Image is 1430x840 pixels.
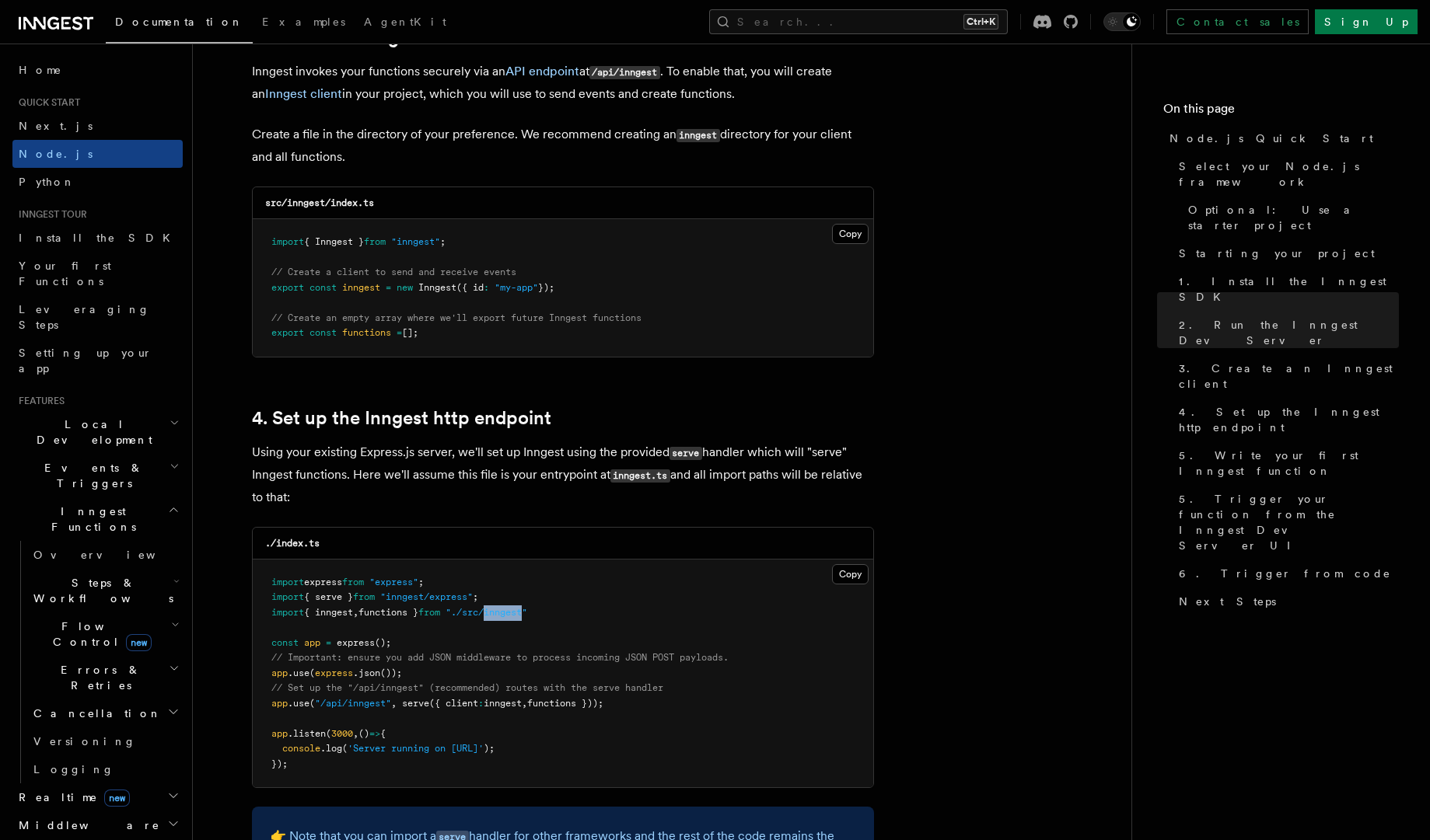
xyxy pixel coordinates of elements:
[342,743,348,754] span: (
[1179,246,1375,261] span: Starting your project
[271,667,288,678] span: app
[33,735,136,748] span: Versioning
[429,698,478,709] span: ({ client
[397,282,413,293] span: new
[252,124,874,168] p: Create a file in the directory of your preference. We recommend creating an directory for your cl...
[1166,9,1309,34] a: Contact sales
[271,758,288,769] span: });
[265,538,320,549] code: ./index.ts
[326,728,331,739] span: (
[364,236,386,247] span: from
[1173,587,1399,615] a: Next Steps
[271,327,304,338] span: export
[27,541,183,569] a: Overview
[353,607,358,618] span: ,
[1173,559,1399,587] a: 6. Trigger from code
[342,327,391,338] span: functions
[12,168,183,196] a: Python
[1179,159,1399,190] span: Select your Node.js framework
[1179,404,1399,435] span: 4. Set up the Inngest http endpoint
[355,5,456,42] a: AgentKit
[33,763,114,776] span: Logging
[304,236,364,247] span: { Inngest }
[126,634,152,651] span: new
[1179,491,1399,553] span: 5. Trigger your function from the Inngest Dev Server UI
[342,282,380,293] span: inngest
[402,327,418,338] span: [];
[12,224,183,252] a: Install the SDK
[375,637,391,648] span: ();
[589,66,660,79] code: /api/inngest
[12,140,183,168] a: Node.js
[12,454,183,497] button: Events & Triggers
[106,5,253,44] a: Documentation
[33,549,194,561] span: Overview
[12,395,65,407] span: Features
[353,728,358,739] span: ,
[353,667,380,678] span: .json
[386,282,391,293] span: =
[271,577,304,587] span: import
[1163,124,1399,152] a: Node.js Quick Start
[380,728,386,739] span: {
[1103,12,1141,31] button: Toggle dark mode
[27,699,183,727] button: Cancellation
[271,591,304,602] span: import
[27,575,173,606] span: Steps & Workflows
[1188,202,1399,233] span: Optional: Use a starter project
[832,224,869,244] button: Copy
[27,727,183,755] a: Versioning
[271,637,299,648] span: const
[832,564,869,584] button: Copy
[484,743,495,754] span: );
[709,9,1008,34] button: Search...Ctrl+K
[1179,361,1399,392] span: 3. Create an Inngest client
[495,282,538,293] span: "my-app"
[12,295,183,339] a: Leveraging Steps
[104,789,130,807] span: new
[271,728,288,739] span: app
[265,86,342,101] a: Inngest client
[1173,239,1399,267] a: Starting your project
[19,260,111,288] span: Your first Functions
[253,5,355,42] a: Examples
[1179,566,1391,581] span: 6. Trigger from code
[271,236,304,247] span: import
[315,667,353,678] span: express
[1163,99,1399,124] h4: On this page
[309,282,337,293] span: const
[1179,448,1399,479] span: 5. Write your first Inngest function
[252,61,874,105] p: Inngest invokes your functions securely via an at . To enable that, you will create an in your pr...
[478,698,484,709] span: :
[358,728,369,739] span: ()
[27,656,183,699] button: Errors & Retries
[265,197,374,208] code: src/inngest/index.ts
[1173,152,1399,196] a: Select your Node.js framework
[1182,196,1399,239] a: Optional: Use a starter project
[337,637,375,648] span: express
[12,56,183,84] a: Home
[1173,441,1399,485] a: 5. Write your first Inngest function
[12,410,183,454] button: Local Development
[12,460,170,491] span: Events & Triggers
[271,682,663,693] span: // Set up the "/api/inngest" (recommended) routes with the serve handler
[12,252,183,295] a: Your first Functions
[19,303,150,331] span: Leveraging Steps
[304,607,353,618] span: { inngest
[271,312,642,323] span: // Create an empty array where we'll export future Inngest functions
[304,591,353,602] span: { serve }
[12,339,183,382] a: Setting up your app
[288,667,309,678] span: .use
[418,607,440,618] span: from
[348,743,484,754] span: 'Server running on [URL]'
[271,652,729,663] span: // Important: ensure you add JSON middleware to process incoming JSON POST payloads.
[1173,311,1399,354] a: 2. Run the Inngest Dev Server
[538,282,554,293] span: });
[271,607,304,618] span: import
[12,417,170,448] span: Local Development
[391,698,397,709] span: ,
[369,577,418,587] span: "express"
[963,14,998,30] kbd: Ctrl+K
[12,504,168,535] span: Inngest Functions
[369,728,380,739] span: =>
